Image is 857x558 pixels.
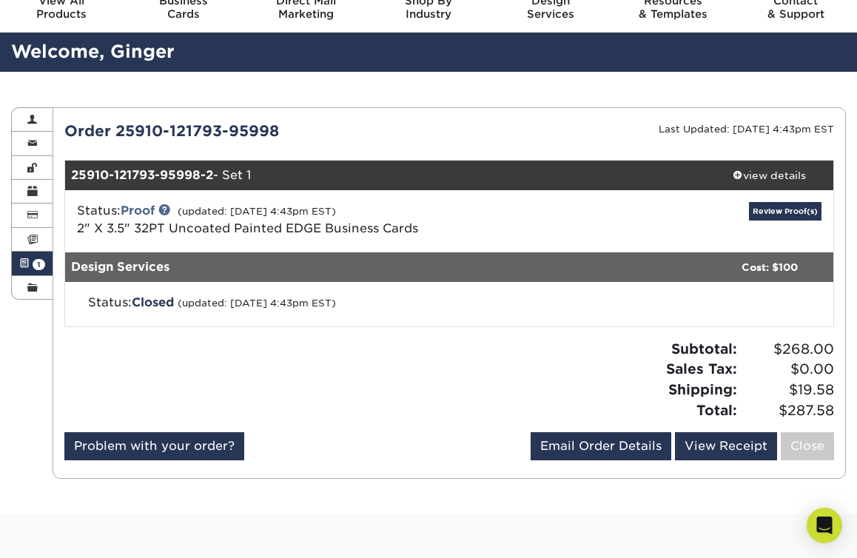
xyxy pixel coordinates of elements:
[77,221,418,235] a: 2" X 3.5" 32PT Uncoated Painted EDGE Business Cards
[705,168,833,183] div: view details
[132,295,174,309] span: Closed
[671,340,737,357] strong: Subtotal:
[807,508,842,543] div: Open Intercom Messenger
[742,400,834,421] span: $287.58
[742,261,798,273] strong: Cost: $100
[666,360,737,377] strong: Sales Tax:
[696,402,737,418] strong: Total:
[77,294,573,312] div: Status:
[659,124,834,135] small: Last Updated: [DATE] 4:43pm EST
[742,380,834,400] span: $19.58
[71,260,169,274] strong: Design Services
[53,120,449,142] div: Order 25910-121793-95998
[742,359,834,380] span: $0.00
[675,432,777,460] a: View Receipt
[66,202,577,238] div: Status:
[64,432,244,460] a: Problem with your order?
[178,298,336,309] small: (updated: [DATE] 4:43pm EST)
[12,252,53,275] a: 1
[668,381,737,397] strong: Shipping:
[749,202,821,221] a: Review Proof(s)
[33,259,45,270] span: 1
[742,339,834,360] span: $268.00
[781,432,834,460] a: Close
[65,161,705,190] div: - Set 1
[531,432,671,460] a: Email Order Details
[705,161,833,190] a: view details
[178,206,336,217] small: (updated: [DATE] 4:43pm EST)
[71,168,213,182] strong: 25910-121793-95998-2
[121,204,155,218] a: Proof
